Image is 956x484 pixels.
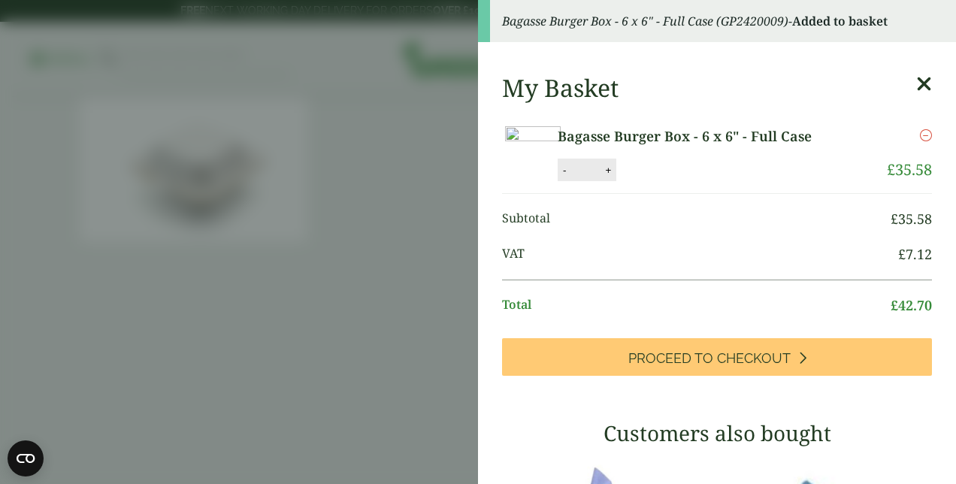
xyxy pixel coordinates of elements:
bdi: 35.58 [887,159,932,180]
button: Open CMP widget [8,440,44,476]
span: Proceed to Checkout [628,350,791,367]
bdi: 7.12 [898,245,932,263]
button: - [558,164,570,177]
button: + [601,164,616,177]
span: £ [898,245,906,263]
em: Bagasse Burger Box - 6 x 6" - Full Case (GP2420009) [502,13,788,29]
span: Subtotal [502,209,891,229]
bdi: 42.70 [891,296,932,314]
strong: Added to basket [792,13,888,29]
h2: My Basket [502,74,619,102]
span: VAT [502,244,898,265]
a: Remove this item [920,126,932,144]
span: £ [891,210,898,228]
h3: Customers also bought [502,421,932,446]
span: Total [502,295,891,316]
a: Bagasse Burger Box - 6 x 6" - Full Case [558,126,849,147]
span: £ [887,159,895,180]
a: Proceed to Checkout [502,338,932,376]
bdi: 35.58 [891,210,932,228]
span: £ [891,296,898,314]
